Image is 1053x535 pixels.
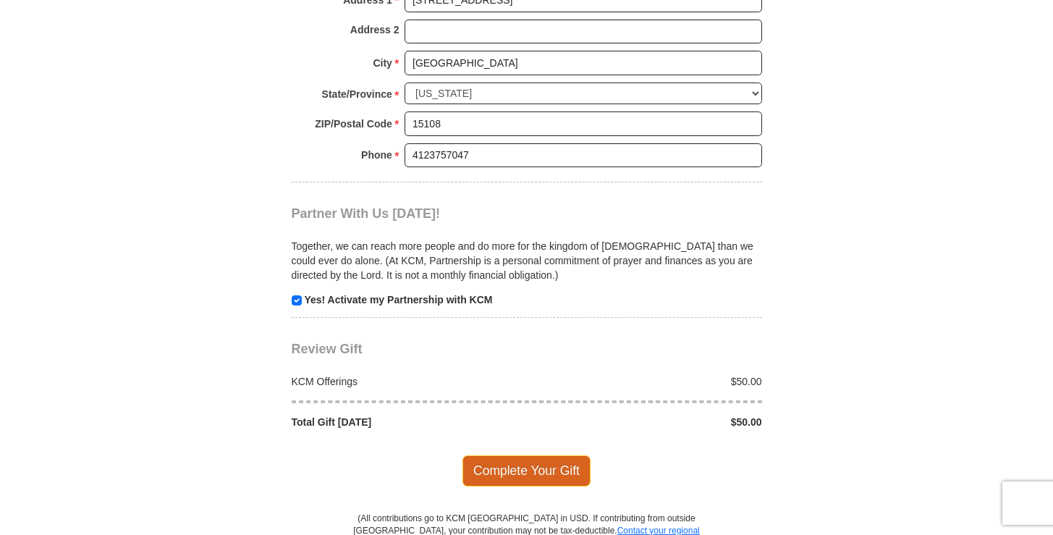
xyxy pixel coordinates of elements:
div: Total Gift [DATE] [284,415,527,429]
div: $50.00 [527,415,770,429]
strong: City [373,53,392,73]
p: Together, we can reach more people and do more for the kingdom of [DEMOGRAPHIC_DATA] than we coul... [292,239,762,282]
span: Review Gift [292,342,363,356]
strong: Phone [361,145,392,165]
span: Partner With Us [DATE]! [292,206,441,221]
strong: Yes! Activate my Partnership with KCM [304,294,492,306]
div: KCM Offerings [284,374,527,389]
span: Complete Your Gift [462,455,591,486]
strong: Address 2 [350,20,399,40]
strong: ZIP/Postal Code [315,114,392,134]
div: $50.00 [527,374,770,389]
strong: State/Province [322,84,392,104]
